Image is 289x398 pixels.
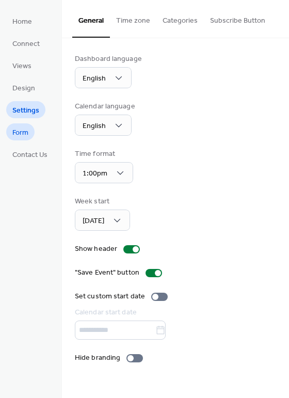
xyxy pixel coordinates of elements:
[75,353,120,363] div: Hide branding
[83,119,106,133] span: English
[6,101,45,118] a: Settings
[12,105,39,116] span: Settings
[83,167,107,181] span: 1:00pm
[75,244,117,254] div: Show header
[83,72,106,86] span: English
[6,12,38,29] a: Home
[12,17,32,27] span: Home
[75,196,128,207] div: Week start
[6,35,46,52] a: Connect
[6,146,54,163] a: Contact Us
[12,128,28,138] span: Form
[12,150,47,161] span: Contact Us
[6,57,38,74] a: Views
[83,214,104,228] span: [DATE]
[75,149,131,160] div: Time format
[12,61,31,72] span: Views
[12,39,40,50] span: Connect
[75,291,145,302] div: Set custom start date
[75,54,142,65] div: Dashboard language
[75,267,139,278] div: "Save Event" button
[75,101,135,112] div: Calendar language
[12,83,35,94] span: Design
[75,307,274,318] div: Calendar start date
[6,123,35,140] a: Form
[6,79,41,96] a: Design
